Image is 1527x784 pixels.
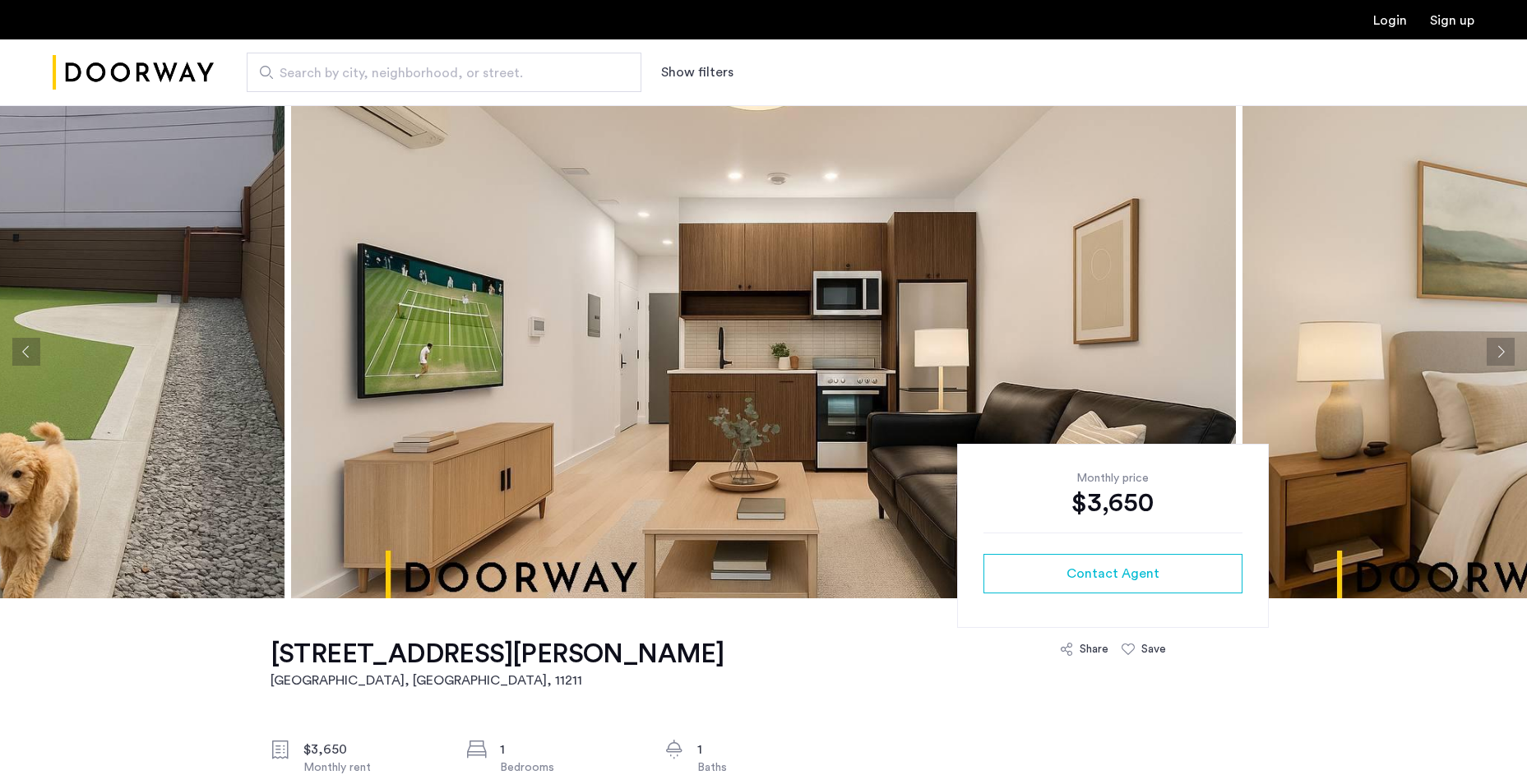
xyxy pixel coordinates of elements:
[271,638,724,671] h1: [STREET_ADDRESS][PERSON_NAME]
[303,740,442,759] div: $3,650
[1141,641,1166,657] div: Save
[53,42,214,104] a: Cazamio Logo
[280,63,595,83] span: Search by city, neighborhood, or street.
[1080,641,1108,657] div: Share
[271,638,724,690] a: [STREET_ADDRESS][PERSON_NAME][GEOGRAPHIC_DATA], [GEOGRAPHIC_DATA], 11211
[983,554,1242,593] button: button
[697,759,835,776] div: Baths
[1487,338,1515,366] button: Next apartment
[983,470,1242,487] div: Monthly price
[697,740,835,759] div: 1
[247,53,641,92] input: Apartment Search
[1373,14,1407,27] a: Login
[53,42,214,104] img: logo
[271,671,724,690] h2: [GEOGRAPHIC_DATA], [GEOGRAPHIC_DATA] , 11211
[661,62,733,82] button: Show or hide filters
[1067,564,1159,583] span: Contact Agent
[1430,14,1474,27] a: Registration
[12,338,40,366] button: Previous apartment
[291,105,1236,598] img: apartment
[983,487,1242,519] div: $3,650
[500,740,638,759] div: 1
[303,759,442,776] div: Monthly rent
[500,759,638,776] div: Bedrooms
